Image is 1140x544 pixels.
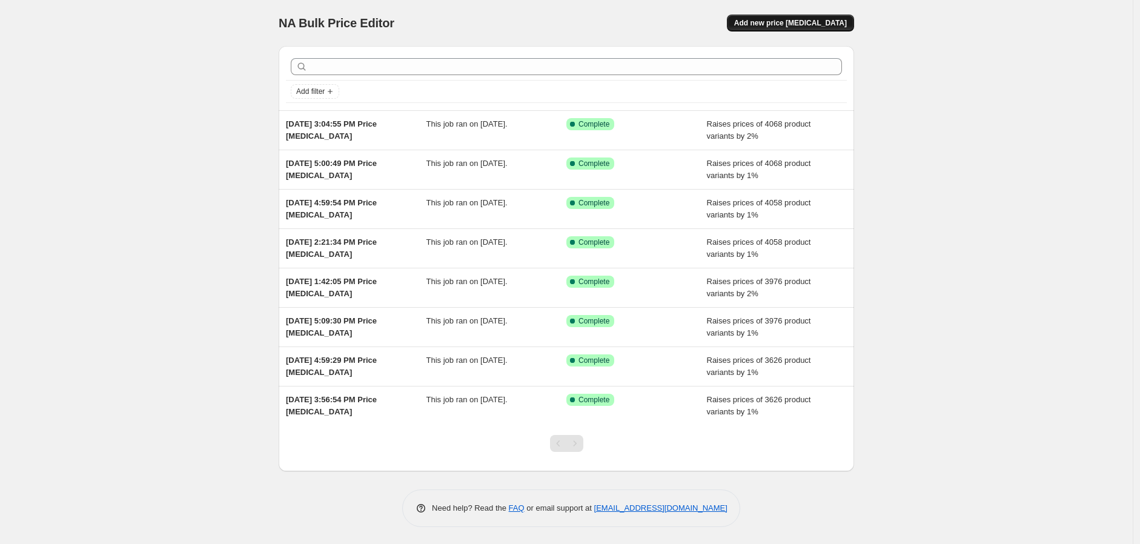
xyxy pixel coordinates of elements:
[432,503,509,512] span: Need help? Read the
[426,159,508,168] span: This job ran on [DATE].
[296,87,325,96] span: Add filter
[578,356,609,365] span: Complete
[525,503,594,512] span: or email support at
[578,395,609,405] span: Complete
[578,277,609,287] span: Complete
[707,316,811,337] span: Raises prices of 3976 product variants by 1%
[707,395,811,416] span: Raises prices of 3626 product variants by 1%
[426,395,508,404] span: This job ran on [DATE].
[426,119,508,128] span: This job ran on [DATE].
[707,237,811,259] span: Raises prices of 4058 product variants by 1%
[286,316,377,337] span: [DATE] 5:09:30 PM Price [MEDICAL_DATA]
[286,237,377,259] span: [DATE] 2:21:34 PM Price [MEDICAL_DATA]
[578,159,609,168] span: Complete
[707,277,811,298] span: Raises prices of 3976 product variants by 2%
[727,15,854,32] button: Add new price [MEDICAL_DATA]
[707,356,811,377] span: Raises prices of 3626 product variants by 1%
[707,198,811,219] span: Raises prices of 4058 product variants by 1%
[286,159,377,180] span: [DATE] 5:00:49 PM Price [MEDICAL_DATA]
[286,277,377,298] span: [DATE] 1:42:05 PM Price [MEDICAL_DATA]
[426,237,508,247] span: This job ran on [DATE].
[707,119,811,141] span: Raises prices of 4068 product variants by 2%
[286,198,377,219] span: [DATE] 4:59:54 PM Price [MEDICAL_DATA]
[594,503,727,512] a: [EMAIL_ADDRESS][DOMAIN_NAME]
[578,316,609,326] span: Complete
[578,198,609,208] span: Complete
[578,237,609,247] span: Complete
[426,316,508,325] span: This job ran on [DATE].
[734,18,847,28] span: Add new price [MEDICAL_DATA]
[509,503,525,512] a: FAQ
[426,198,508,207] span: This job ran on [DATE].
[707,159,811,180] span: Raises prices of 4068 product variants by 1%
[550,435,583,452] nav: Pagination
[279,16,394,30] span: NA Bulk Price Editor
[291,84,339,99] button: Add filter
[286,356,377,377] span: [DATE] 4:59:29 PM Price [MEDICAL_DATA]
[286,119,377,141] span: [DATE] 3:04:55 PM Price [MEDICAL_DATA]
[426,356,508,365] span: This job ran on [DATE].
[286,395,377,416] span: [DATE] 3:56:54 PM Price [MEDICAL_DATA]
[426,277,508,286] span: This job ran on [DATE].
[578,119,609,129] span: Complete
